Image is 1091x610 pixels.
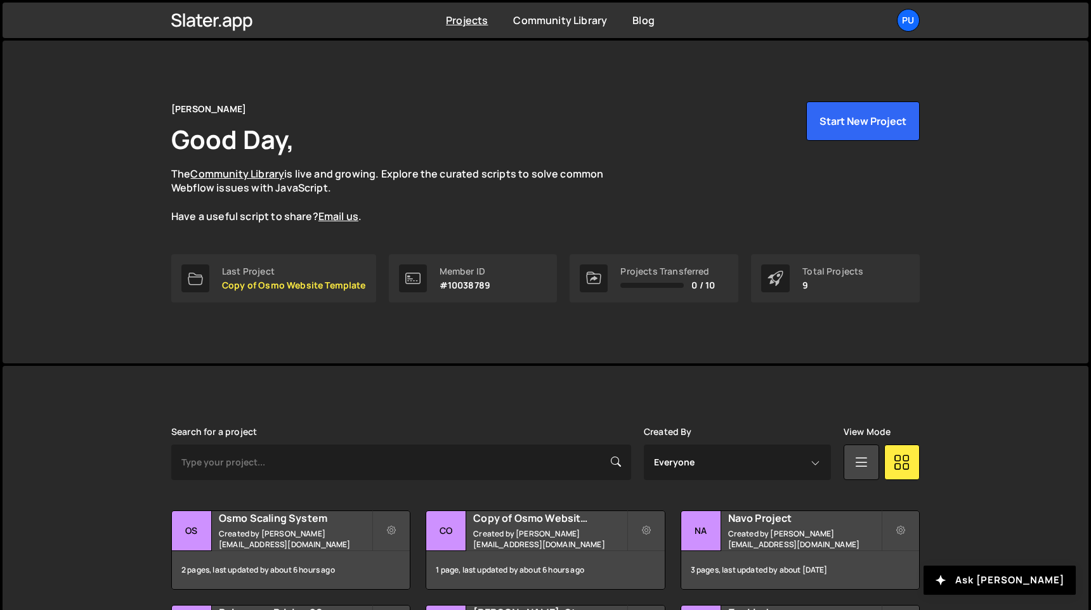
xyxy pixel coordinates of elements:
[473,511,626,525] h2: Copy of Osmo Website Template
[728,511,881,525] h2: Navo Project
[171,101,246,117] div: [PERSON_NAME]
[318,209,358,223] a: Email us
[172,551,410,589] div: 2 pages, last updated by about 6 hours ago
[802,280,863,290] p: 9
[844,427,891,437] label: View Mode
[513,13,607,27] a: Community Library
[632,13,655,27] a: Blog
[426,551,664,589] div: 1 page, last updated by about 6 hours ago
[171,510,410,590] a: Os Osmo Scaling System Created by [PERSON_NAME][EMAIL_ADDRESS][DOMAIN_NAME] 2 pages, last updated...
[426,510,665,590] a: Co Copy of Osmo Website Template Created by [PERSON_NAME][EMAIL_ADDRESS][DOMAIN_NAME] 1 page, las...
[802,266,863,276] div: Total Projects
[171,122,294,157] h1: Good Day,
[171,167,628,224] p: The is live and growing. Explore the curated scripts to solve common Webflow issues with JavaScri...
[440,280,490,290] p: #10038789
[219,528,372,550] small: Created by [PERSON_NAME][EMAIL_ADDRESS][DOMAIN_NAME]
[924,566,1076,595] button: Ask [PERSON_NAME]
[426,511,466,551] div: Co
[190,167,284,181] a: Community Library
[691,280,715,290] span: 0 / 10
[440,266,490,276] div: Member ID
[171,254,376,302] a: Last Project Copy of Osmo Website Template
[644,427,692,437] label: Created By
[681,511,721,551] div: Na
[473,528,626,550] small: Created by [PERSON_NAME][EMAIL_ADDRESS][DOMAIN_NAME]
[222,280,366,290] p: Copy of Osmo Website Template
[171,445,631,480] input: Type your project...
[681,551,919,589] div: 3 pages, last updated by about [DATE]
[897,9,920,32] a: Pu
[728,528,881,550] small: Created by [PERSON_NAME][EMAIL_ADDRESS][DOMAIN_NAME]
[172,511,212,551] div: Os
[806,101,920,141] button: Start New Project
[171,427,257,437] label: Search for a project
[222,266,366,276] div: Last Project
[219,511,372,525] h2: Osmo Scaling System
[620,266,715,276] div: Projects Transferred
[446,13,488,27] a: Projects
[681,510,920,590] a: Na Navo Project Created by [PERSON_NAME][EMAIL_ADDRESS][DOMAIN_NAME] 3 pages, last updated by abo...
